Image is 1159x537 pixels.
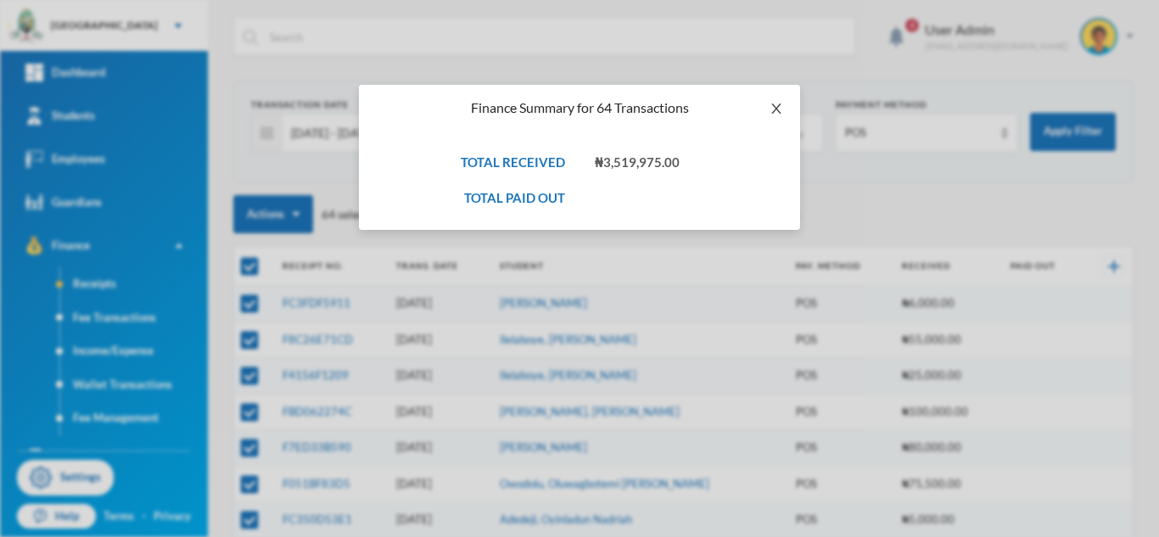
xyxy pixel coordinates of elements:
[595,154,680,170] span: ₦3,519,975.00
[461,154,565,170] span: TOTAL RECEIVED
[753,85,800,132] button: Close
[379,98,780,117] div: Finance Summary for 64 Transactions
[464,190,565,205] span: TOTAL PAID OUT
[770,102,783,115] i: icon: close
